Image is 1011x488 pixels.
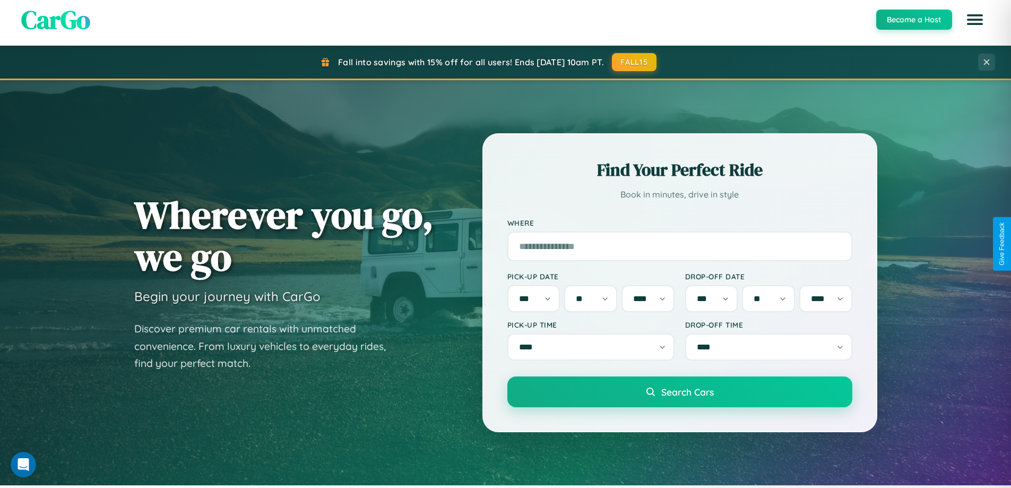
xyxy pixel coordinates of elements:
h1: Wherever you go, we go [134,194,434,278]
div: Give Feedback [998,222,1006,266]
label: Drop-off Date [685,272,852,281]
button: Search Cars [507,376,852,407]
label: Pick-up Time [507,320,675,329]
h3: Begin your journey with CarGo [134,288,321,304]
button: Open menu [960,5,990,35]
button: FALL15 [612,53,656,71]
p: Discover premium car rentals with unmatched convenience. From luxury vehicles to everyday rides, ... [134,320,400,372]
p: Book in minutes, drive in style [507,187,852,202]
label: Drop-off Time [685,320,852,329]
span: CarGo [21,2,90,37]
label: Pick-up Date [507,272,675,281]
span: Fall into savings with 15% off for all users! Ends [DATE] 10am PT. [338,57,604,67]
h2: Find Your Perfect Ride [507,158,852,182]
iframe: Intercom live chat [11,452,36,477]
label: Where [507,218,852,227]
button: Become a Host [876,10,952,30]
span: Search Cars [661,386,714,398]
